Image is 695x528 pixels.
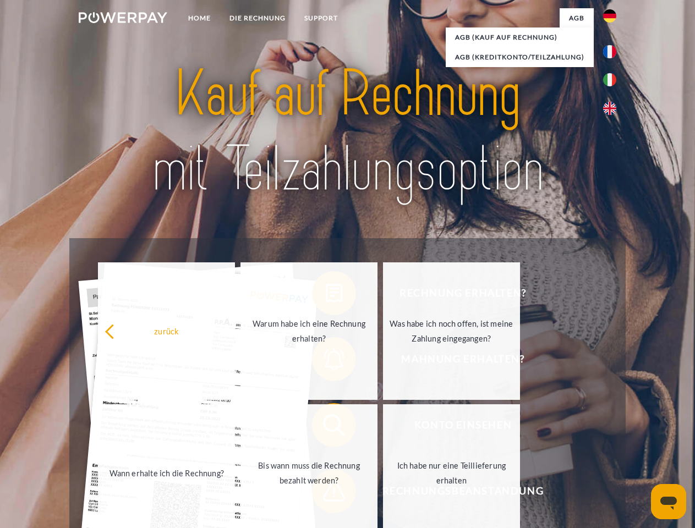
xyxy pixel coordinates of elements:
div: Wann erhalte ich die Rechnung? [105,465,228,480]
div: Bis wann muss die Rechnung bezahlt werden? [247,458,371,488]
div: Was habe ich noch offen, ist meine Zahlung eingegangen? [390,316,513,346]
iframe: Schaltfläche zum Öffnen des Messaging-Fensters [651,484,686,519]
img: de [603,9,616,23]
img: en [603,102,616,115]
a: Was habe ich noch offen, ist meine Zahlung eingegangen? [383,262,520,400]
a: DIE RECHNUNG [220,8,295,28]
div: Ich habe nur eine Teillieferung erhalten [390,458,513,488]
a: Home [179,8,220,28]
a: AGB (Kauf auf Rechnung) [446,28,594,47]
div: zurück [105,323,228,338]
img: logo-powerpay-white.svg [79,12,167,23]
div: Warum habe ich eine Rechnung erhalten? [247,316,371,346]
img: fr [603,45,616,58]
a: AGB (Kreditkonto/Teilzahlung) [446,47,594,67]
a: agb [560,8,594,28]
a: SUPPORT [295,8,347,28]
img: title-powerpay_de.svg [105,53,590,211]
img: it [603,73,616,86]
